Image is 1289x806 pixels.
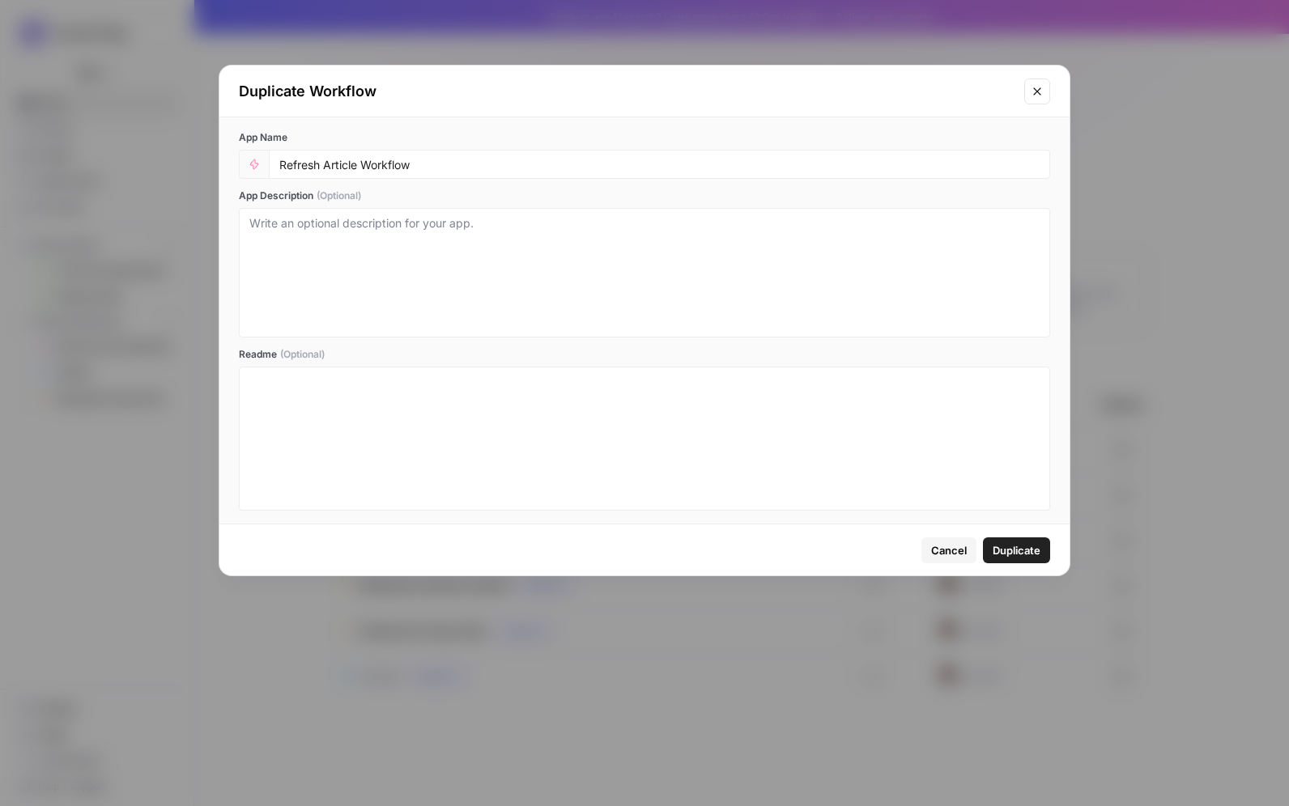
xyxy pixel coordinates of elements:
[983,537,1050,563] button: Duplicate
[317,189,361,203] span: (Optional)
[921,537,976,563] button: Cancel
[239,347,1050,362] label: Readme
[239,80,1015,103] div: Duplicate Workflow
[993,542,1040,558] span: Duplicate
[931,542,967,558] span: Cancel
[280,347,325,362] span: (Optional)
[279,157,1040,172] input: Untitled
[239,130,1050,145] label: App Name
[239,189,1050,203] label: App Description
[1024,78,1050,104] button: Close modal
